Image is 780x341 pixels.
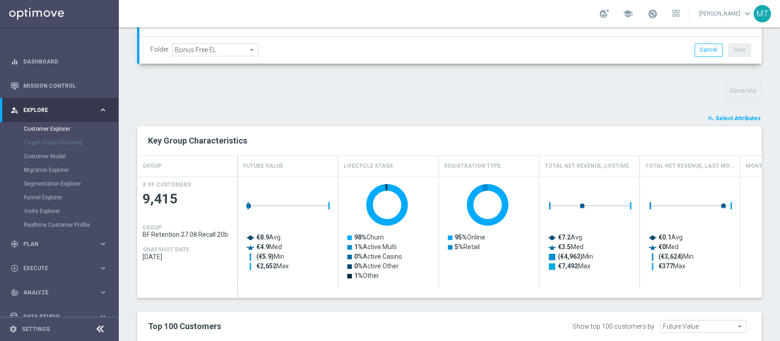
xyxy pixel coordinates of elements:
i: settings [9,325,17,333]
tspan: €7.2 [558,234,571,241]
span: BF Retention 27.08 Recall 20b [143,231,232,238]
text: Other [354,272,379,279]
div: Press SPACE to select this row. [137,176,238,288]
div: Funnel Explorer [24,191,118,204]
label: Folder [150,46,169,53]
button: Mission Control [10,82,108,90]
tspan: €4.9 [256,243,269,250]
h4: Total Net Revenue, Last Month [645,158,734,174]
a: [PERSON_NAME]keyboard_arrow_down [698,7,753,21]
tspan: €2,652 [256,262,276,270]
div: Plan [11,240,99,248]
span: Data Studio [23,314,99,320]
span: Plan [23,241,99,247]
text: Med [256,243,282,250]
div: Analyze [11,288,99,297]
div: Segmentation Explorer [24,177,118,191]
span: Select Attributes [716,115,761,122]
h4: Future Value [243,158,283,174]
div: Migration Explorer [24,163,118,177]
button: track_changes Analyze keyboard_arrow_right [10,289,108,296]
tspan: 5% [455,243,463,250]
text: Max [558,262,590,270]
tspan: 98% [354,234,366,241]
i: keyboard_arrow_right [99,106,107,114]
div: Realtime Customer Profile [24,218,118,232]
h4: GROUP [143,158,162,174]
i: keyboard_arrow_right [99,240,107,248]
text: Active Multi [354,243,397,250]
text: Online [455,234,485,241]
span: keyboard_arrow_down [743,9,753,19]
a: Visits Explorer [24,208,95,215]
i: keyboard_arrow_right [99,264,107,272]
span: Explore [23,107,99,113]
a: Settings [22,326,50,332]
text: Avg [558,234,582,241]
i: equalizer [11,58,19,66]
h4: Lifecycle Stage [344,158,393,174]
button: Data Studio keyboard_arrow_right [10,313,108,320]
button: person_search Explore keyboard_arrow_right [10,107,108,114]
text: Min [658,253,694,261]
i: person_search [11,106,19,114]
div: Mission Control [11,74,107,98]
text: Max [256,262,289,270]
text: Med [558,243,584,250]
span: school [623,9,633,19]
tspan: 1% [354,272,363,279]
button: gps_fixed Plan keyboard_arrow_right [10,240,108,248]
div: Execute [11,264,99,272]
text: Churn [354,234,384,241]
text: Max [658,262,685,270]
a: Customer Model [24,153,95,160]
tspan: (€3,624) [658,253,683,261]
tspan: 1% [354,243,363,250]
h4: Total Net Revenue, Lifetime [545,158,629,174]
a: Migration Explorer [24,166,95,174]
span: 9,415 [143,190,232,208]
span: Analyze [23,290,99,295]
button: equalizer Dashboard [10,58,108,65]
i: gps_fixed [11,240,19,248]
i: play_circle_outline [11,264,19,272]
text: Retail [455,243,480,250]
tspan: 0% [354,262,363,270]
tspan: €377 [658,262,673,270]
text: Med [658,243,679,250]
div: Data Studio [11,313,99,321]
a: Mission Control [23,74,107,98]
i: playlist_add_check [708,115,714,122]
text: Min [558,253,593,261]
div: Dashboard [11,49,107,74]
button: play_circle_outline Execute keyboard_arrow_right [10,265,108,272]
tspan: €7,492 [558,262,578,270]
tspan: 0% [354,253,363,260]
span: Execute [23,266,99,271]
text: Avg [256,234,281,241]
tspan: €0 [658,243,666,250]
button: playlist_add_check Select Attributes [707,113,762,123]
tspan: €3.5 [558,243,571,250]
tspan: 95% [455,234,467,241]
div: MT [753,5,771,22]
text: Avg [658,234,683,241]
a: Customer Explorer [24,125,95,133]
a: Funnel Explorer [24,194,95,201]
button: Save [728,43,751,56]
div: Customer Explorer [24,122,118,136]
i: keyboard_arrow_right [99,288,107,297]
text: Active Other [354,262,399,270]
a: Realtime Customer Profile [24,221,95,229]
button: Cancel [695,43,722,56]
h4: GROUP [143,224,162,231]
tspan: €8.9 [256,234,269,241]
h4: # OF CUSTOMERS [143,181,191,188]
div: Customer Model [24,149,118,163]
div: Explore [11,106,99,114]
i: track_changes [11,288,19,297]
